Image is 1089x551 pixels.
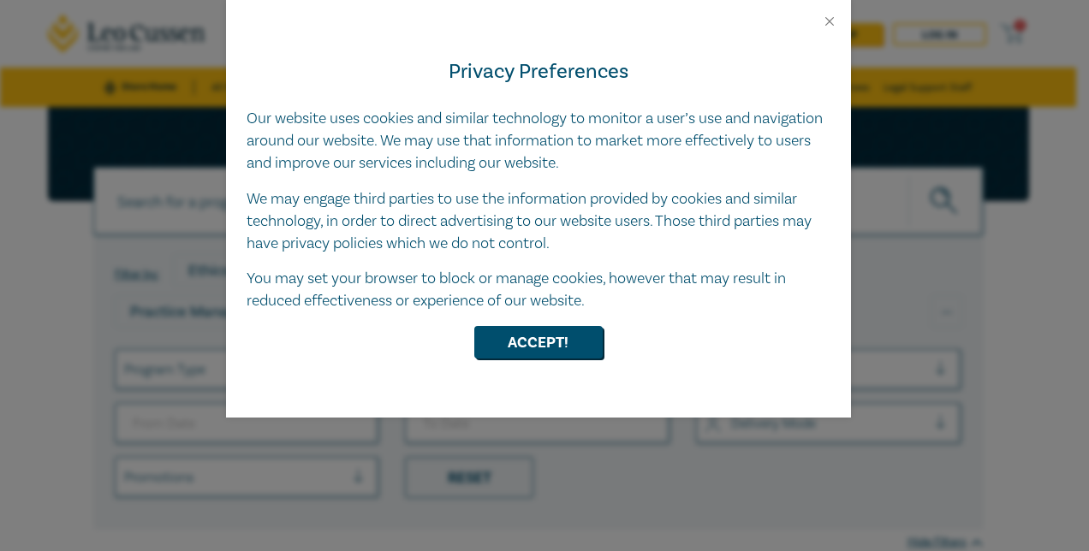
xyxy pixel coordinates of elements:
h4: Privacy Preferences [247,56,830,87]
p: Our website uses cookies and similar technology to monitor a user’s use and navigation around our... [247,108,830,175]
button: Close [822,14,837,29]
button: Accept! [474,326,603,358]
p: We may engage third parties to use the information provided by cookies and similar technology, in... [247,188,830,255]
p: You may set your browser to block or manage cookies, however that may result in reduced effective... [247,268,830,312]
